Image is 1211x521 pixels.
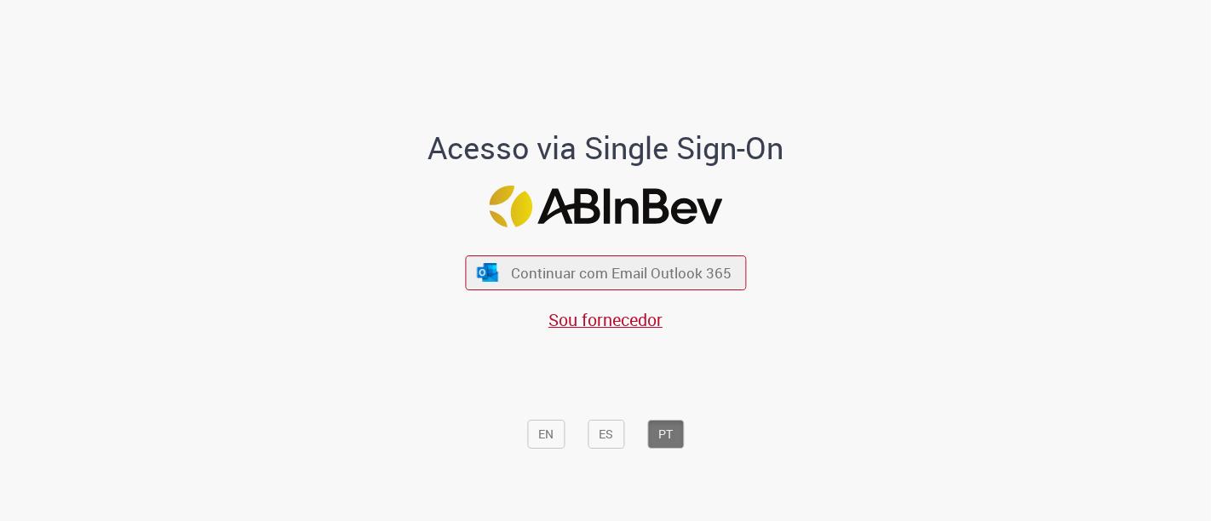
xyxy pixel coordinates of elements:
[465,255,746,290] button: ícone Azure/Microsoft 360 Continuar com Email Outlook 365
[512,263,732,283] span: Continuar com Email Outlook 365
[476,263,500,281] img: ícone Azure/Microsoft 360
[370,131,842,165] h1: Acesso via Single Sign-On
[489,186,722,227] img: Logo ABInBev
[647,420,684,449] button: PT
[548,308,663,331] a: Sou fornecedor
[588,420,624,449] button: ES
[527,420,565,449] button: EN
